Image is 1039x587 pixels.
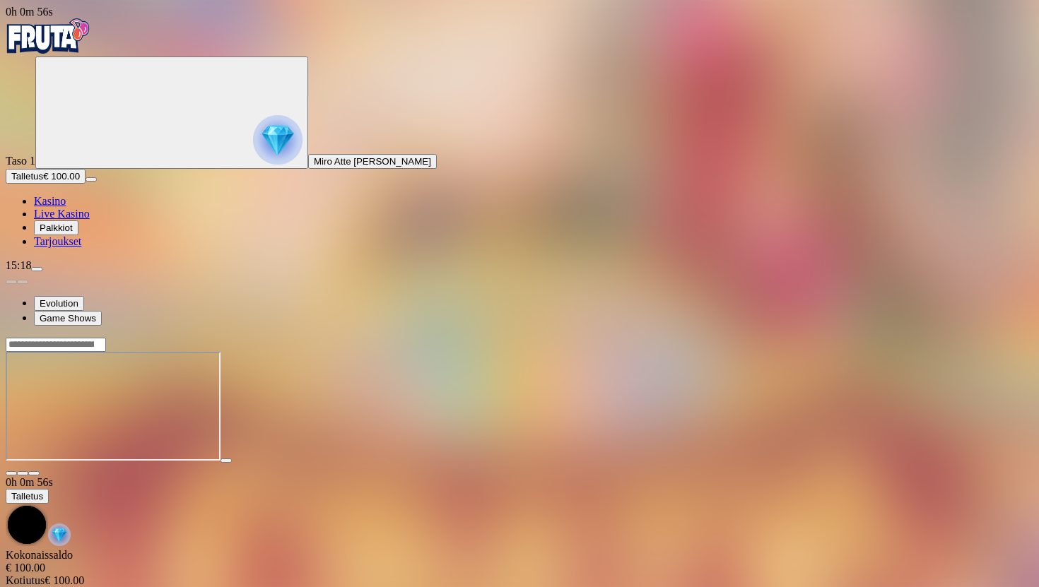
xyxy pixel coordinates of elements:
[48,523,71,546] img: reward-icon
[253,115,303,165] img: reward progress
[17,471,28,475] button: chevron-down icon
[35,57,308,169] button: reward progress
[308,154,437,169] button: Miro Atte [PERSON_NAME]
[6,562,1033,574] div: € 100.00
[40,223,73,233] span: Palkkiot
[6,352,221,461] iframe: Crazy Time
[34,296,84,311] button: Evolution
[34,195,66,207] a: Kasino
[34,235,81,247] a: Tarjoukset
[31,267,42,271] button: menu
[34,208,90,220] a: Live Kasino
[6,338,106,352] input: Search
[43,171,80,182] span: € 100.00
[6,18,1033,248] nav: Primary
[6,476,1033,549] div: Game menu
[6,169,86,184] button: Talletusplus icon€ 100.00
[6,6,53,18] span: user session time
[6,259,31,271] span: 15:18
[6,195,1033,248] nav: Main menu
[11,491,43,502] span: Talletus
[314,156,431,167] span: Miro Atte [PERSON_NAME]
[40,313,96,324] span: Game Shows
[6,549,1033,574] div: Kokonaissaldo
[6,18,90,54] img: Fruta
[6,280,17,284] button: prev slide
[6,574,45,586] span: Kotiutus
[86,177,97,182] button: menu
[221,458,232,463] button: play icon
[6,476,53,488] span: user session time
[34,220,78,235] button: Palkkiot
[17,280,28,284] button: next slide
[11,171,43,182] span: Talletus
[6,574,1033,587] div: € 100.00
[28,471,40,475] button: fullscreen icon
[40,298,78,309] span: Evolution
[6,155,35,167] span: Taso 1
[6,471,17,475] button: close icon
[6,489,49,504] button: Talletus
[6,44,90,56] a: Fruta
[34,311,102,326] button: Game Shows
